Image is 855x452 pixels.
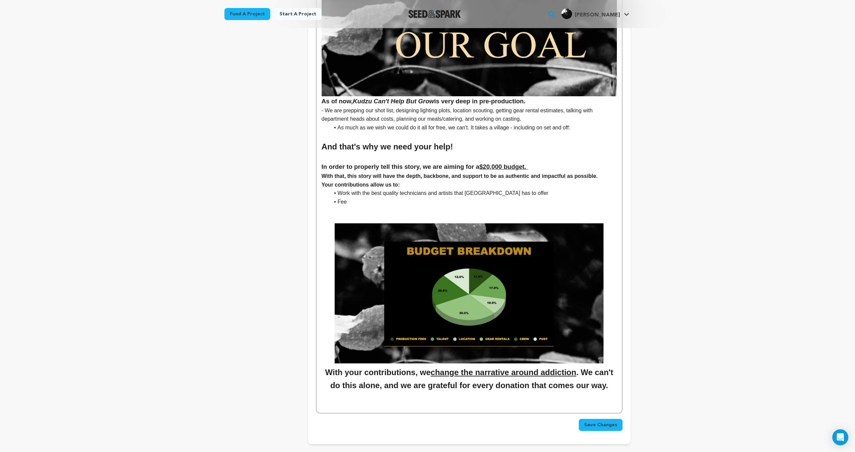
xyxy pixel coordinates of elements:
img: Seed&Spark Logo Dark Mode [408,10,461,18]
li: As much as we wish we could do it all for free, we can't. It takes a village - including on set a... [330,123,617,132]
img: a9663e7f68ce07a8.jpg [561,8,572,19]
h2: With your contributions, we . We can't do this alone, and we are grateful for every donation that... [322,366,617,392]
div: Tristan H.'s Profile [561,8,620,19]
div: Open Intercom Messenger [832,429,848,445]
strong: And that's why we need your help! [322,142,453,151]
span: Save Changes [584,422,617,428]
u: change the narrative around addiction [431,368,576,377]
h3: In order to properly tell this story, we are aiming for a [322,162,617,172]
h3: As of now, is very deep in pre-production. [322,96,617,106]
a: Tristan H.'s Profile [560,7,631,19]
span: [PERSON_NAME] [575,12,620,18]
h4: With that, this story will have the depth, backbone, and support to be as authentic and impactful... [322,172,617,181]
a: Start a project [274,8,322,20]
em: Kudzu Can't Help But Grow [353,98,434,105]
a: Fund a project [224,8,270,20]
li: Work with the best quality technicians and artists that [GEOGRAPHIC_DATA] has to offer [330,189,617,198]
span: Tristan H.'s Profile [560,7,631,21]
p: - We are prepping our shot list, designing lighting plots, location scouting, getting gear rental... [322,106,617,123]
a: Seed&Spark Homepage [408,10,461,18]
h4: Your contributions allow us to: [322,181,617,189]
li: Fee [330,198,617,206]
button: Save Changes [579,419,623,431]
u: $20,000 budget. [479,163,526,170]
img: 1757973981-IMG_8659.jpg [335,223,604,364]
